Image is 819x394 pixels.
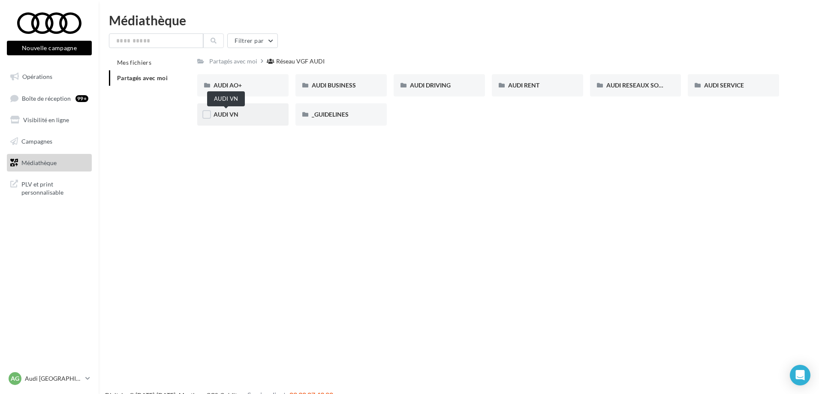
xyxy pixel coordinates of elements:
[7,370,92,387] a: AG Audi [GEOGRAPHIC_DATA]
[5,89,93,108] a: Boîte de réception99+
[704,81,744,89] span: AUDI SERVICE
[23,116,69,123] span: Visibilité en ligne
[508,81,539,89] span: AUDI RENT
[5,175,93,200] a: PLV et print personnalisable
[21,178,88,197] span: PLV et print personnalisable
[21,138,52,145] span: Campagnes
[25,374,82,383] p: Audi [GEOGRAPHIC_DATA]
[410,81,451,89] span: AUDI DRIVING
[21,159,57,166] span: Médiathèque
[276,57,325,66] div: Réseau VGF AUDI
[790,365,810,385] div: Open Intercom Messenger
[209,57,257,66] div: Partagés avec moi
[117,74,168,81] span: Partagés avec moi
[5,111,93,129] a: Visibilité en ligne
[109,14,809,27] div: Médiathèque
[117,59,151,66] span: Mes fichiers
[214,81,242,89] span: AUDI AO+
[312,111,349,118] span: _GUIDELINES
[312,81,356,89] span: AUDI BUSINESS
[11,374,19,383] span: AG
[227,33,278,48] button: Filtrer par
[207,91,245,106] div: AUDI VN
[606,81,677,89] span: AUDI RESEAUX SOCIAUX
[75,95,88,102] div: 99+
[214,111,238,118] span: AUDI VN
[22,94,71,102] span: Boîte de réception
[5,132,93,150] a: Campagnes
[22,73,52,80] span: Opérations
[7,41,92,55] button: Nouvelle campagne
[5,154,93,172] a: Médiathèque
[5,68,93,86] a: Opérations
